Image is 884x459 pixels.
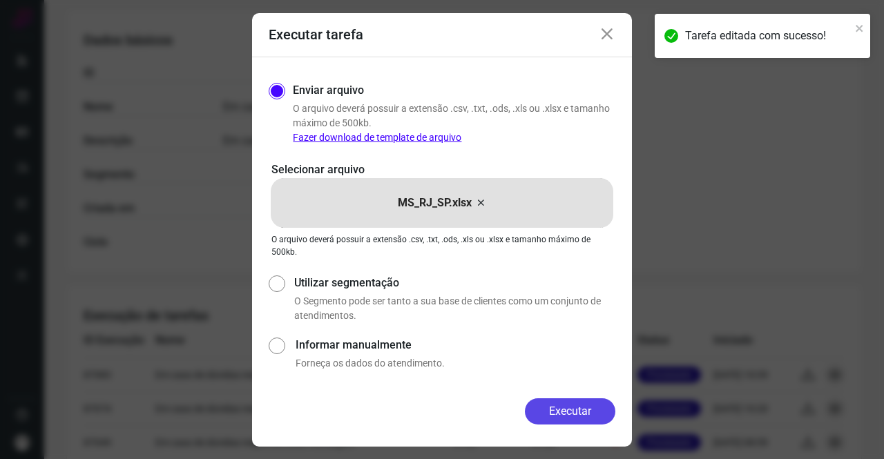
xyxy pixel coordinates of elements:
div: Tarefa editada com sucesso! [685,28,851,44]
label: Utilizar segmentação [294,275,615,291]
h3: Executar tarefa [269,26,363,43]
label: Enviar arquivo [293,82,364,99]
p: O arquivo deverá possuir a extensão .csv, .txt, .ods, .xls ou .xlsx e tamanho máximo de 500kb. [293,101,615,145]
button: close [855,19,865,36]
a: Fazer download de template de arquivo [293,132,461,143]
p: Forneça os dados do atendimento. [296,356,615,371]
p: Selecionar arquivo [271,162,613,178]
p: O Segmento pode ser tanto a sua base de clientes como um conjunto de atendimentos. [294,294,615,323]
label: Informar manualmente [296,337,615,353]
p: O arquivo deverá possuir a extensão .csv, .txt, .ods, .xls ou .xlsx e tamanho máximo de 500kb. [271,233,613,258]
p: MS_RJ_SP.xlsx [398,195,472,211]
button: Executar [525,398,615,424]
